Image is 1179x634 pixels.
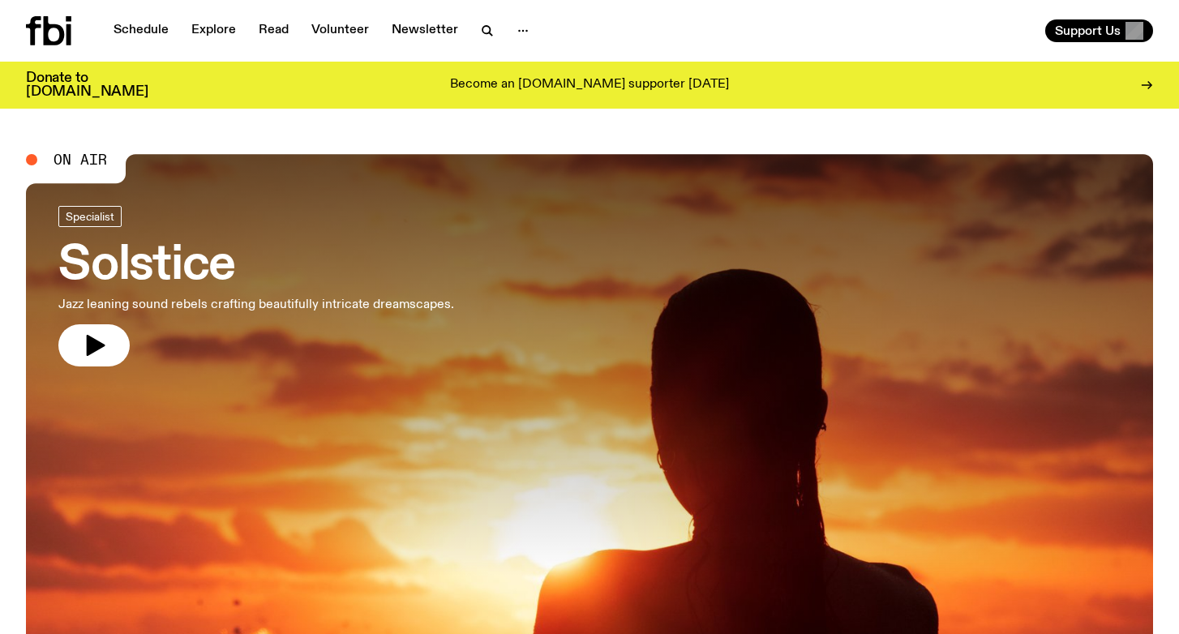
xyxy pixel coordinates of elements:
[58,206,454,366] a: SolsticeJazz leaning sound rebels crafting beautifully intricate dreamscapes.
[66,210,114,222] span: Specialist
[1055,24,1121,38] span: Support Us
[382,19,468,42] a: Newsletter
[58,206,122,227] a: Specialist
[54,152,107,167] span: On Air
[302,19,379,42] a: Volunteer
[26,71,148,99] h3: Donate to [DOMAIN_NAME]
[450,78,729,92] p: Become an [DOMAIN_NAME] supporter [DATE]
[58,295,454,315] p: Jazz leaning sound rebels crafting beautifully intricate dreamscapes.
[249,19,298,42] a: Read
[104,19,178,42] a: Schedule
[182,19,246,42] a: Explore
[58,243,454,289] h3: Solstice
[1045,19,1153,42] button: Support Us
